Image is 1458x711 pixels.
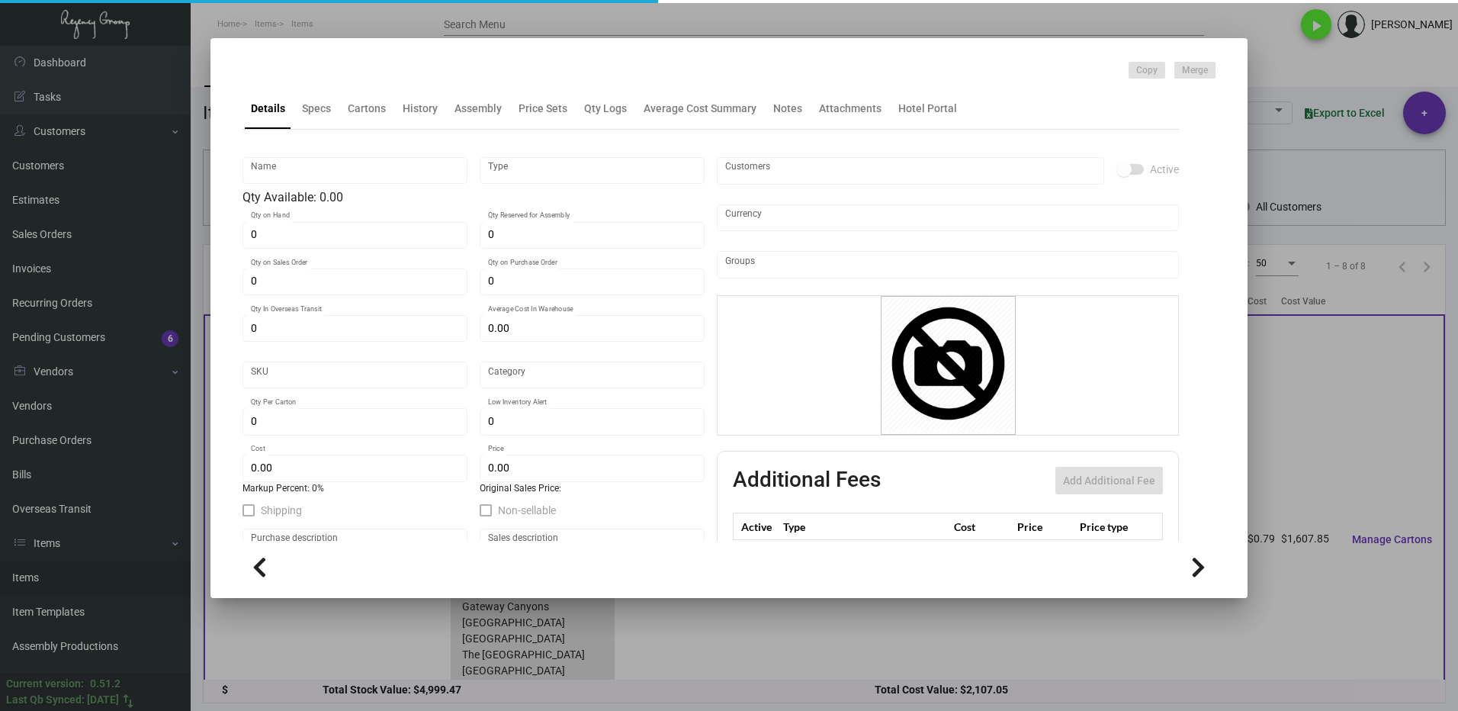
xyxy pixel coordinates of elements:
button: Copy [1129,62,1165,79]
th: Cost [950,513,1013,540]
input: Add new.. [725,165,1097,177]
button: Add Additional Fee [1055,467,1163,494]
div: 0.51.2 [90,676,120,692]
span: Add Additional Fee [1063,475,1155,487]
div: Hotel Portal [898,101,957,117]
th: Price type [1076,513,1145,540]
div: History [403,101,438,117]
span: Non-sellable [498,501,556,520]
div: Attachments [819,101,882,117]
input: Add new.. [725,259,1171,271]
span: Copy [1136,64,1158,77]
div: Price Sets [519,101,567,117]
div: Current version: [6,676,84,692]
span: Shipping [261,501,302,520]
th: Type [779,513,950,540]
div: Notes [773,101,802,117]
button: Merge [1174,62,1216,79]
div: Cartons [348,101,386,117]
div: Specs [302,101,331,117]
div: Qty Logs [584,101,627,117]
div: Average Cost Summary [644,101,756,117]
h2: Additional Fees [733,467,881,494]
div: Qty Available: 0.00 [242,188,705,207]
span: Active [1150,160,1179,179]
th: Active [734,513,780,540]
div: Details [251,101,285,117]
th: Price [1013,513,1076,540]
span: Merge [1182,64,1208,77]
div: Assembly [454,101,502,117]
div: Last Qb Synced: [DATE] [6,692,119,708]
